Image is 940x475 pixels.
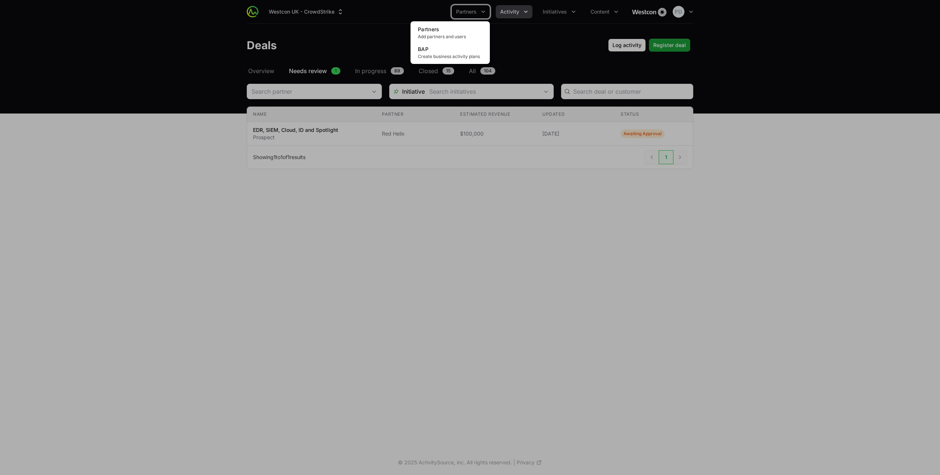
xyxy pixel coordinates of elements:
span: Partners [418,26,440,32]
span: Add partners and users [418,34,482,40]
span: BAP [418,46,429,52]
span: Create business activity plans [418,54,482,60]
div: Partners menu [452,5,490,18]
a: BAPCreate business activity plans [412,43,488,62]
a: PartnersAdd partners and users [412,23,488,43]
div: Main navigation [258,5,623,18]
